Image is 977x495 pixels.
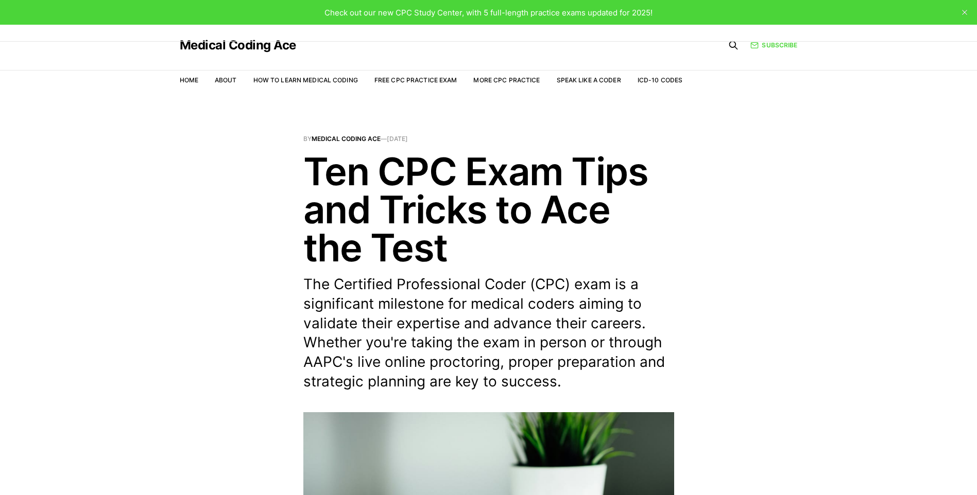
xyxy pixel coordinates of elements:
[956,4,973,21] button: close
[303,275,674,392] p: The Certified Professional Coder (CPC) exam is a significant milestone for medical coders aiming ...
[253,76,358,84] a: How to Learn Medical Coding
[312,135,381,143] a: Medical Coding Ace
[750,40,797,50] a: Subscribe
[557,76,621,84] a: Speak Like a Coder
[374,76,457,84] a: Free CPC Practice Exam
[324,8,653,17] span: Check out our new CPC Study Center, with 5 full-length practice exams updated for 2025!
[473,76,540,84] a: More CPC Practice
[387,135,408,143] time: [DATE]
[180,76,198,84] a: Home
[303,136,674,142] span: By —
[303,152,674,267] h1: Ten CPC Exam Tips and Tricks to Ace the Test
[180,39,296,51] a: Medical Coding Ace
[809,445,977,495] iframe: portal-trigger
[638,76,682,84] a: ICD-10 Codes
[215,76,237,84] a: About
